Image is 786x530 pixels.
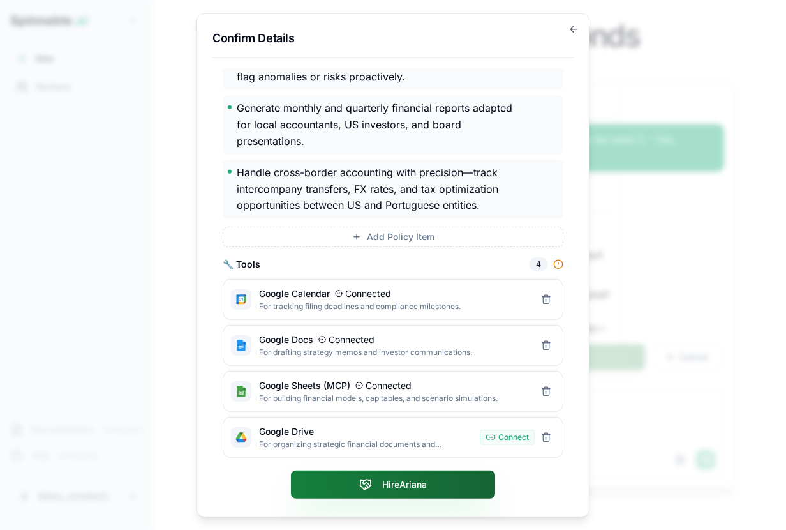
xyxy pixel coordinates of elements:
[259,301,530,312] p: For tracking filing deadlines and compliance milestones.
[259,379,350,392] span: Google Sheets (MCP)
[553,259,563,269] div: Some tools need to be connected
[235,431,248,444] img: Google Drive icon
[259,333,313,346] span: Google Docs
[355,379,412,392] span: Connected
[235,339,248,352] img: Google Docs icon
[318,333,374,346] span: Connected
[212,29,574,47] h2: Confirm Details
[259,439,472,450] p: For organizing strategic financial documents and presentations.
[223,227,563,247] button: Add Policy Item
[259,393,530,404] p: For building financial models, cap tables, and scenario simulations.
[480,430,535,445] button: Connect
[237,52,523,85] p: Monitor cash flow, budgets, and spending continuously; flag anomalies or risks proactively.
[237,165,523,214] p: Handle cross-border accounting with precision—track intercompany transfers, FX rates, and tax opt...
[235,293,248,306] img: Google Calendar icon
[259,425,314,438] span: Google Drive
[335,287,391,300] span: Connected
[259,287,330,300] span: Google Calendar
[259,347,530,358] p: For drafting strategy memos and investor communications.
[291,470,495,498] button: HireAriana
[223,258,260,271] h3: 🔧 Tools
[237,100,523,149] p: Generate monthly and quarterly financial reports adapted for local accountants, US investors, and...
[529,257,548,271] div: 4
[235,385,248,398] img: Google Sheets (MCP) icon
